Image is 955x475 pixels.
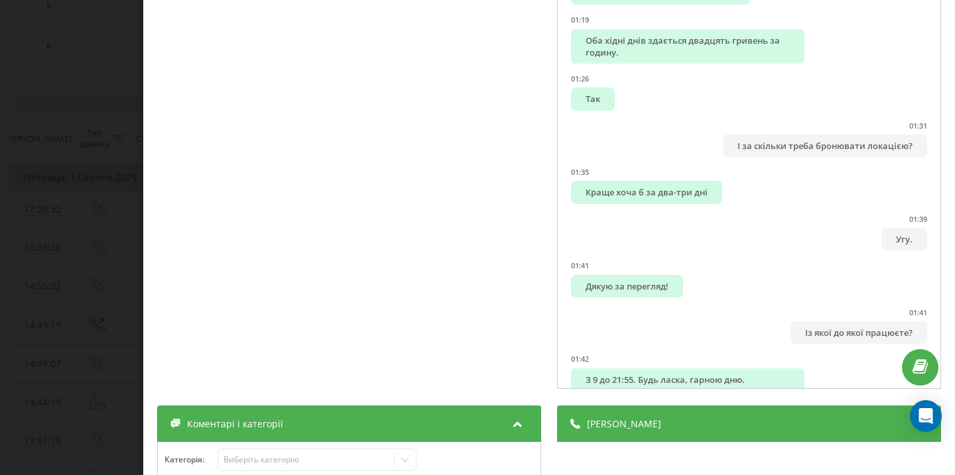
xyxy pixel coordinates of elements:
div: Оба хідні днів здається двадцять гривень за годину. [571,29,804,64]
div: 01:31 [909,121,927,131]
div: Так [571,87,615,110]
div: 01:26 [571,74,589,83]
div: Виберіть категорію [223,454,389,465]
div: Краще хоча б за два-три дні [571,181,722,203]
div: 01:41 [909,307,927,317]
div: Із якої до якої працюєте? [791,321,927,344]
div: І за скільки треба бронювати локацією? [723,134,927,157]
div: 01:35 [571,167,589,177]
div: 01:41 [571,260,589,270]
span: [PERSON_NAME] [587,417,661,431]
div: Дякую за перегляд! [571,275,683,297]
div: 01:39 [909,214,927,224]
div: 01:19 [571,15,589,25]
h4: Категорія : [164,455,218,464]
span: Коментарі і категорії [187,417,283,431]
div: Угу. [881,228,927,250]
div: 01:42 [571,354,589,364]
div: Open Intercom Messenger [910,400,942,432]
div: З 9 до 21:55. Будь ласка, гарною дню. Назвичай. [571,368,804,403]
